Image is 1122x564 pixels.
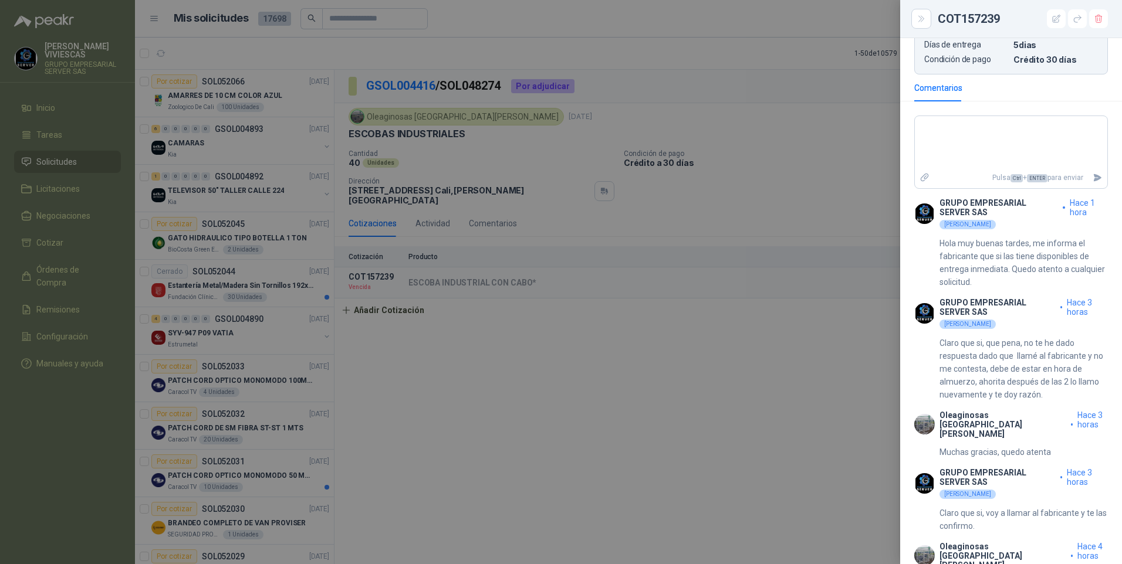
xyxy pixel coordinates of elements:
p: Claro que si, que pena, no te he dado respuesta dado que llamé al fabricante y no me contesta, de... [939,337,1108,401]
span: Ctrl [1011,174,1023,182]
span: hace 3 horas [1077,410,1108,439]
img: Company Logo [914,414,935,434]
div: [PERSON_NAME] [939,490,996,499]
span: ENTER [1027,174,1047,182]
p: Crédito 30 días [1013,55,1098,64]
div: [PERSON_NAME] [939,320,996,329]
p: Días de entrega [924,40,1009,50]
p: Oleaginosas [GEOGRAPHIC_DATA][PERSON_NAME] [939,410,1066,439]
p: GRUPO EMPRESARIAL SERVER SAS [939,198,1058,217]
img: Company Logo [914,203,935,224]
button: Close [914,12,928,26]
p: GRUPO EMPRESARIAL SERVER SAS [939,298,1056,317]
div: Comentarios [914,81,962,94]
button: Enviar [1088,168,1107,188]
p: Hola muy buenas tardes, me informa el fabricante que si las tiene disponibles de entrega inmediat... [939,237,1108,288]
img: Company Logo [914,473,935,494]
div: [PERSON_NAME] [939,220,996,229]
p: GRUPO EMPRESARIAL SERVER SAS [939,468,1056,487]
div: COT157239 [938,9,1108,28]
p: Claro que si, voy a llamar al fabricante y te las confirmo. [939,507,1108,532]
p: Pulsa + para enviar [935,168,1089,188]
span: hace 3 horas [1067,468,1108,487]
img: Company Logo [914,303,935,324]
p: Muchas gracias, quedo atenta [939,446,1051,458]
p: 5 dias [1013,40,1098,50]
span: hace 3 horas [1067,298,1108,317]
p: Condición de pago [924,55,1009,64]
span: hace 1 hora [1070,198,1108,217]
